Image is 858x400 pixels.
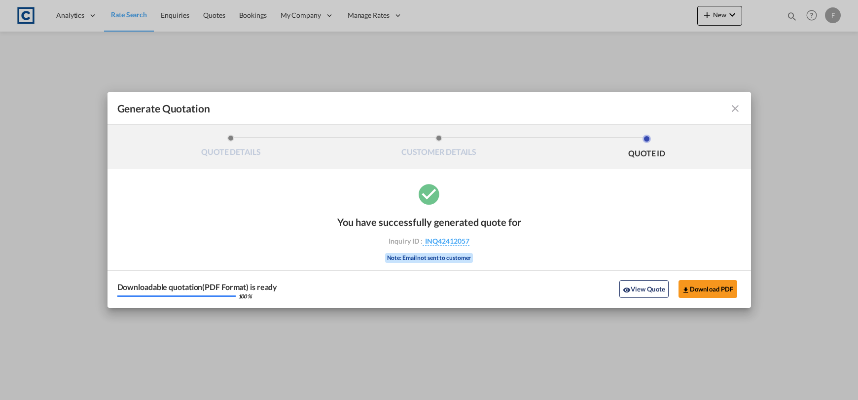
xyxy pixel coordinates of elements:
[117,102,210,115] span: Generate Quotation
[127,135,335,161] li: QUOTE DETAILS
[729,103,741,114] md-icon: icon-close fg-AAA8AD cursor m-0
[417,182,441,206] md-icon: icon-checkbox-marked-circle
[543,135,751,161] li: QUOTE ID
[117,283,278,291] div: Downloadable quotation(PDF Format) is ready
[337,216,521,228] div: You have successfully generated quote for
[372,237,486,246] div: Inquiry ID :
[623,286,631,294] md-icon: icon-eye
[619,280,669,298] button: icon-eyeView Quote
[238,293,252,299] div: 100 %
[385,253,473,263] div: Note: Email not sent to customer
[107,92,751,308] md-dialog: Generate QuotationQUOTE ...
[679,280,737,298] button: Download PDF
[423,237,469,246] span: INQ42412057
[335,135,543,161] li: CUSTOMER DETAILS
[682,286,690,294] md-icon: icon-download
